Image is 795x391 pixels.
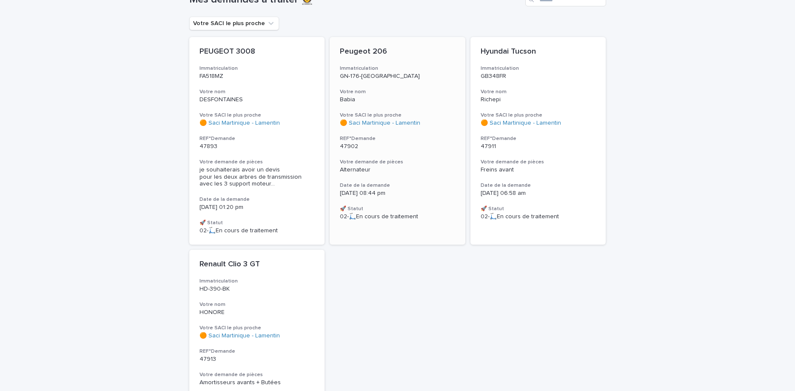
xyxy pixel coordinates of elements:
[481,190,596,197] p: [DATE] 06:58 am
[340,120,420,127] a: 🟠 Saci Martinique - Lamentin
[481,143,596,150] p: 47911
[199,204,315,211] p: [DATE] 01:20 pm
[199,166,315,188] div: je souhaiterais avoir un devis pour les deux arbres de transmission avec les 3 support moteur ave...
[199,309,315,316] p: HONORE
[199,356,315,363] p: 47913
[481,167,514,173] span: Freins avant
[340,112,455,119] h3: Votre SACI le plus proche
[199,380,281,385] span: Amortisseurs avants + Butées
[199,135,315,142] h3: REF°Demande
[481,213,596,220] p: 02-🛴En cours de traitement
[340,88,455,95] h3: Votre nom
[340,73,455,80] p: GN-176-[GEOGRAPHIC_DATA]
[199,371,315,378] h3: Votre demande de pièces
[340,159,455,166] h3: Votre demande de pièces
[199,220,315,226] h3: 🚀 Statut
[199,73,315,80] p: FA518MZ
[330,37,465,245] a: Peugeot 206ImmatriculationGN-176-[GEOGRAPHIC_DATA]Votre nomBabiaVotre SACI le plus proche🟠 Saci M...
[340,96,455,103] p: Babia
[481,182,596,189] h3: Date de la demande
[199,285,315,293] p: HD-390-BK
[340,47,455,57] p: Peugeot 206
[199,143,315,150] p: 47893
[340,190,455,197] p: [DATE] 08:44 pm
[199,278,315,285] h3: Immatriculation
[199,166,315,188] span: je souhaiterais avoir un devis pour les deux arbres de transmission avec les 3 support moteur ...
[199,301,315,308] h3: Votre nom
[481,88,596,95] h3: Votre nom
[340,213,455,220] p: 02-🛴En cours de traitement
[340,182,455,189] h3: Date de la demande
[470,37,606,245] a: Hyundai TucsonImmatriculationGB348FRVotre nomRichepiVotre SACI le plus proche🟠 Saci Martinique - ...
[199,348,315,355] h3: REF°Demande
[189,37,325,245] a: PEUGEOT 3008ImmatriculationFA518MZVotre nomDESFONTAINESVotre SACI le plus proche🟠 Saci Martinique...
[481,96,596,103] p: Richepi
[481,205,596,212] h3: 🚀 Statut
[481,135,596,142] h3: REF°Demande
[481,120,561,127] a: 🟠 Saci Martinique - Lamentin
[199,332,280,340] a: 🟠 Saci Martinique - Lamentin
[199,112,315,119] h3: Votre SACI le plus proche
[340,167,370,173] span: Alternateur
[199,196,315,203] h3: Date de la demande
[481,159,596,166] h3: Votre demande de pièces
[199,159,315,166] h3: Votre demande de pièces
[199,260,315,269] p: Renault Clio 3 GT
[199,325,315,331] h3: Votre SACI le plus proche
[199,120,280,127] a: 🟠 Saci Martinique - Lamentin
[340,65,455,72] h3: Immatriculation
[481,112,596,119] h3: Votre SACI le plus proche
[481,73,596,80] p: GB348FR
[481,47,596,57] p: Hyundai Tucson
[481,65,596,72] h3: Immatriculation
[340,143,455,150] p: 47902
[199,65,315,72] h3: Immatriculation
[199,227,315,234] p: 02-🛴En cours de traitement
[199,47,315,57] p: PEUGEOT 3008
[189,17,279,30] button: Votre SACI le plus proche
[340,205,455,212] h3: 🚀 Statut
[199,88,315,95] h3: Votre nom
[340,135,455,142] h3: REF°Demande
[199,96,315,103] p: DESFONTAINES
